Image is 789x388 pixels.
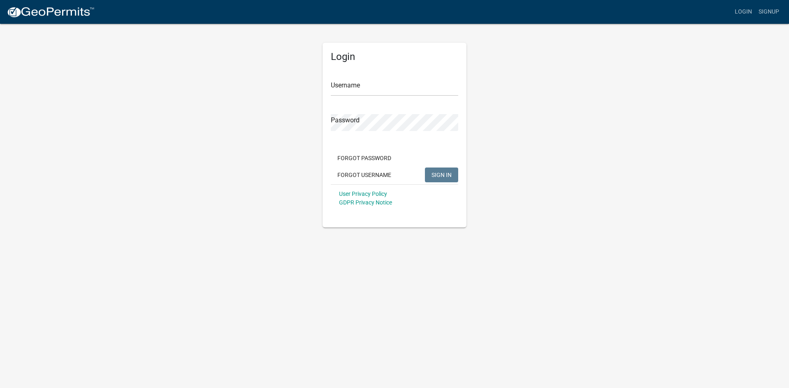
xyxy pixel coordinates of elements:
h5: Login [331,51,458,63]
button: Forgot Password [331,151,398,165]
button: Forgot Username [331,168,398,182]
a: Signup [755,4,782,20]
a: Login [731,4,755,20]
a: GDPR Privacy Notice [339,199,392,206]
button: SIGN IN [425,168,458,182]
span: SIGN IN [431,171,452,178]
a: User Privacy Policy [339,191,387,197]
